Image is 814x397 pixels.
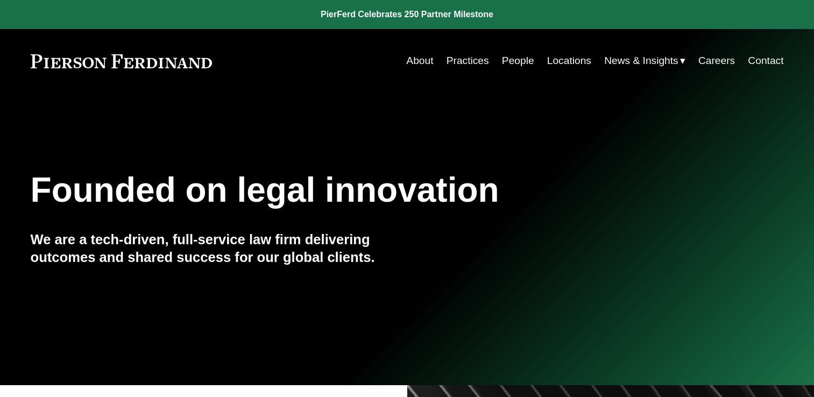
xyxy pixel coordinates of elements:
[31,171,659,210] h1: Founded on legal innovation
[698,51,735,71] a: Careers
[547,51,591,71] a: Locations
[31,231,407,266] h4: We are a tech-driven, full-service law firm delivering outcomes and shared success for our global...
[748,51,783,71] a: Contact
[447,51,489,71] a: Practices
[604,52,678,70] span: News & Insights
[604,51,685,71] a: folder dropdown
[502,51,534,71] a: People
[406,51,433,71] a: About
